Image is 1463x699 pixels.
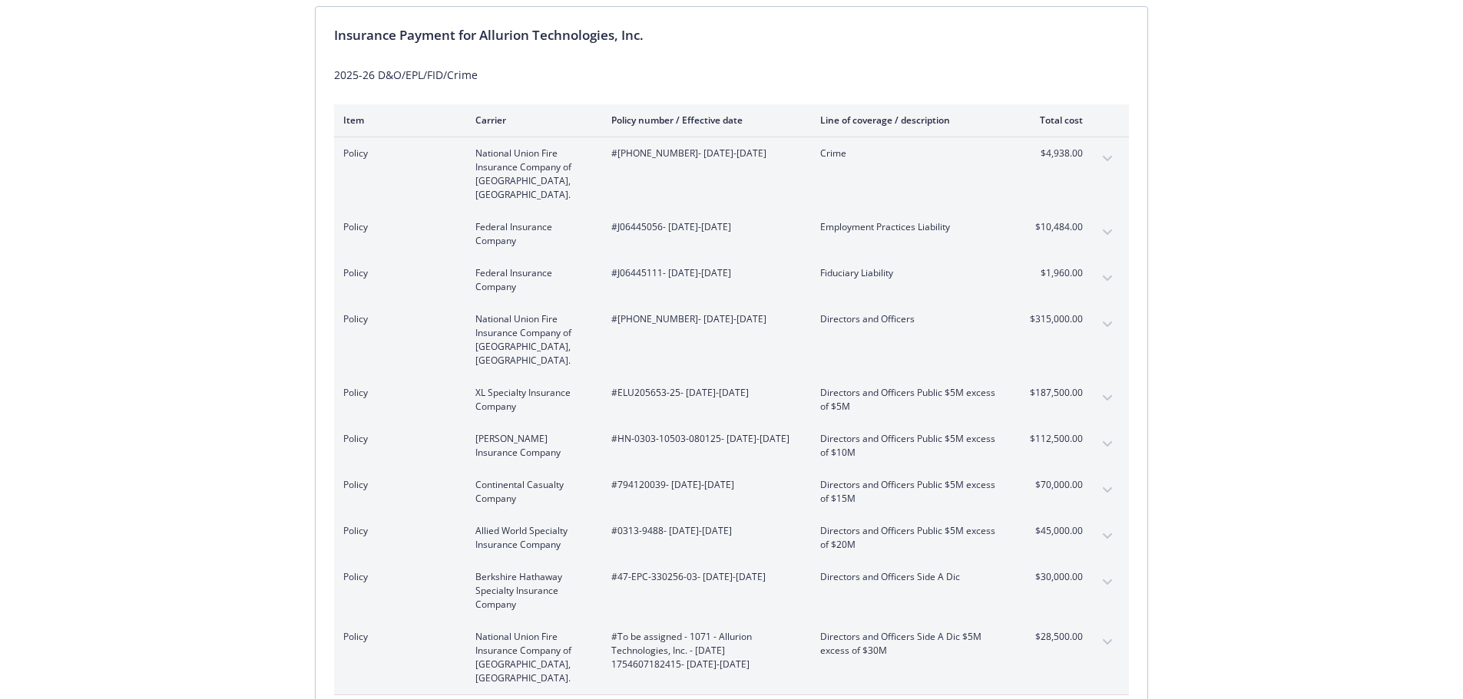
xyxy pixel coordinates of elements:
span: Policy [343,266,451,280]
span: Continental Casualty Company [475,478,587,506]
span: #794120039 - [DATE]-[DATE] [611,478,796,492]
div: Total cost [1025,114,1083,127]
div: Line of coverage / description [820,114,1001,127]
button: expand content [1095,386,1120,410]
button: expand content [1095,630,1120,654]
div: Policy number / Effective date [611,114,796,127]
span: Policy [343,570,451,584]
span: Policy [343,386,451,400]
span: National Union Fire Insurance Company of [GEOGRAPHIC_DATA], [GEOGRAPHIC_DATA]. [475,630,587,685]
div: PolicyAllied World Specialty Insurance Company#0313-9488- [DATE]-[DATE]Directors and Officers Pub... [334,515,1129,561]
span: Employment Practices Liability [820,220,1001,234]
button: expand content [1095,570,1120,595]
span: Directors and Officers Side A Dic [820,570,1001,584]
span: XL Specialty Insurance Company [475,386,587,414]
span: Crime [820,147,1001,160]
div: PolicyNational Union Fire Insurance Company of [GEOGRAPHIC_DATA], [GEOGRAPHIC_DATA].#[PHONE_NUMBE... [334,137,1129,211]
span: Directors and Officers Public $5M excess of $10M [820,432,1001,460]
span: Directors and Officers Public $5M excess of $5M [820,386,1001,414]
span: Fiduciary Liability [820,266,1001,280]
span: Directors and Officers Side A Dic $5M excess of $30M [820,630,1001,658]
span: Federal Insurance Company [475,220,587,248]
div: PolicyXL Specialty Insurance Company#ELU205653-25- [DATE]-[DATE]Directors and Officers Public $5M... [334,377,1129,423]
span: #To be assigned - 1071 - Allurion Technologies, Inc. - [DATE] 1754607182415 - [DATE]-[DATE] [611,630,796,671]
span: Policy [343,147,451,160]
span: $70,000.00 [1025,478,1083,492]
span: #[PHONE_NUMBER] - [DATE]-[DATE] [611,147,796,160]
span: Policy [343,220,451,234]
span: Directors and Officers Public $5M excess of $20M [820,524,1001,552]
span: National Union Fire Insurance Company of [GEOGRAPHIC_DATA], [GEOGRAPHIC_DATA]. [475,147,587,202]
span: #HN-0303-10503-080125 - [DATE]-[DATE] [611,432,796,446]
span: $112,500.00 [1025,432,1083,446]
span: Directors and Officers [820,312,1001,326]
span: $28,500.00 [1025,630,1083,644]
span: $10,484.00 [1025,220,1083,234]
span: #J06445056 - [DATE]-[DATE] [611,220,796,234]
button: expand content [1095,524,1120,549]
button: expand content [1095,220,1120,245]
div: PolicyFederal Insurance Company#J06445056- [DATE]-[DATE]Employment Practices Liability$10,484.00e... [334,211,1129,257]
button: expand content [1095,147,1120,171]
span: Policy [343,312,451,326]
div: Carrier [475,114,587,127]
span: $4,938.00 [1025,147,1083,160]
div: PolicyBerkshire Hathaway Specialty Insurance Company#47-EPC-330256-03- [DATE]-[DATE]Directors and... [334,561,1129,621]
span: [PERSON_NAME] Insurance Company [475,432,587,460]
span: #0313-9488 - [DATE]-[DATE] [611,524,796,538]
div: Policy[PERSON_NAME] Insurance Company#HN-0303-10503-080125- [DATE]-[DATE]Directors and Officers P... [334,423,1129,469]
span: #J06445111 - [DATE]-[DATE] [611,266,796,280]
div: Item [343,114,451,127]
span: Directors and Officers Public $5M excess of $15M [820,478,1001,506]
span: Policy [343,478,451,492]
span: $45,000.00 [1025,524,1083,538]
span: Berkshire Hathaway Specialty Insurance Company [475,570,587,612]
span: #[PHONE_NUMBER] - [DATE]-[DATE] [611,312,796,326]
button: expand content [1095,312,1120,337]
div: 2025-26 D&O/EPL/FID/Crime [334,67,1129,83]
button: expand content [1095,266,1120,291]
div: PolicyNational Union Fire Insurance Company of [GEOGRAPHIC_DATA], [GEOGRAPHIC_DATA].#[PHONE_NUMBE... [334,303,1129,377]
span: Policy [343,432,451,446]
span: $1,960.00 [1025,266,1083,280]
button: expand content [1095,432,1120,457]
span: Allied World Specialty Insurance Company [475,524,587,552]
span: $187,500.00 [1025,386,1083,400]
span: Federal Insurance Company [475,266,587,294]
span: National Union Fire Insurance Company of [GEOGRAPHIC_DATA], [GEOGRAPHIC_DATA]. [475,312,587,368]
div: PolicyFederal Insurance Company#J06445111- [DATE]-[DATE]Fiduciary Liability$1,960.00expand content [334,257,1129,303]
span: #47-EPC-330256-03 - [DATE]-[DATE] [611,570,796,584]
button: expand content [1095,478,1120,503]
span: $315,000.00 [1025,312,1083,326]
div: PolicyNational Union Fire Insurance Company of [GEOGRAPHIC_DATA], [GEOGRAPHIC_DATA].#To be assign... [334,621,1129,694]
span: #ELU205653-25 - [DATE]-[DATE] [611,386,796,400]
div: PolicyContinental Casualty Company#794120039- [DATE]-[DATE]Directors and Officers Public $5M exce... [334,469,1129,515]
span: Policy [343,524,451,538]
span: $30,000.00 [1025,570,1083,584]
div: Insurance Payment for Allurion Technologies, Inc. [334,25,1129,45]
span: Policy [343,630,451,644]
